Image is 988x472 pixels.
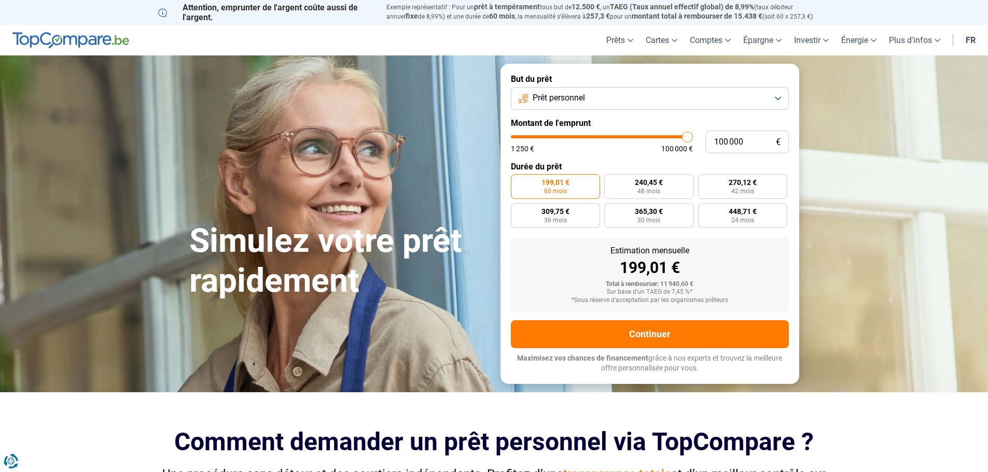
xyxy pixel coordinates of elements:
[788,25,835,55] a: Investir
[511,118,789,128] label: Montant de l'emprunt
[511,74,789,84] label: But du prêt
[511,162,789,171] label: Durée du prêt
[406,12,418,20] span: fixe
[586,12,610,20] span: 257,3 €
[474,3,540,11] span: prêt à tempérament
[511,145,534,152] span: 1 250 €
[517,354,648,362] span: Maximisez vos chances de financement
[610,3,754,11] span: TAEG (Taux annuel effectif global) de 8,99%
[661,145,693,152] span: 100 000 €
[600,25,639,55] a: Prêts
[541,179,569,186] span: 199,01 €
[729,179,757,186] span: 270,12 €
[189,221,488,301] h1: Simulez votre prêt rapidement
[637,217,660,223] span: 30 mois
[519,260,781,276] div: 199,01 €
[572,3,600,11] span: 12.500 €
[731,217,754,223] span: 24 mois
[737,25,788,55] a: Épargne
[959,25,982,55] a: fr
[776,138,781,147] span: €
[731,188,754,194] span: 42 mois
[511,353,789,374] p: grâce à nos experts et trouvez la meilleure offre personnalisée pour vous.
[684,25,737,55] a: Comptes
[729,208,757,215] span: 448,71 €
[639,25,684,55] a: Cartes
[519,281,781,288] div: Total à rembourser: 11 940,60 €
[637,188,660,194] span: 48 mois
[489,12,515,20] span: 60 mois
[12,32,129,49] img: TopCompare
[158,427,830,456] h2: Comment demander un prêt personnel via TopCompare ?
[519,297,781,304] div: *Sous réserve d'acceptation par les organismes prêteurs
[519,247,781,255] div: Estimation mensuelle
[544,217,567,223] span: 36 mois
[511,87,789,110] button: Prêt personnel
[511,320,789,348] button: Continuer
[635,179,663,186] span: 240,45 €
[541,208,569,215] span: 309,75 €
[883,25,947,55] a: Plus d'infos
[533,92,585,104] span: Prêt personnel
[519,289,781,296] div: Sur base d'un TAEG de 7,45 %*
[835,25,883,55] a: Énergie
[158,3,374,22] p: Attention, emprunter de l'argent coûte aussi de l'argent.
[544,188,567,194] span: 60 mois
[632,12,762,20] span: montant total à rembourser de 15.438 €
[386,3,830,21] p: Exemple représentatif : Pour un tous but de , un (taux débiteur annuel de 8,99%) et une durée de ...
[635,208,663,215] span: 365,30 €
